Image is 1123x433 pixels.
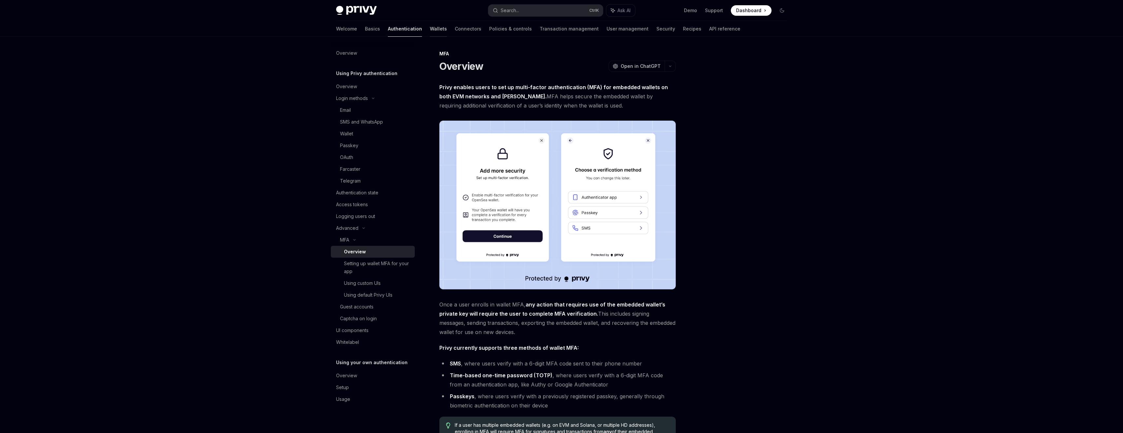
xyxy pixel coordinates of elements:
a: Overview [331,246,415,258]
a: Usage [331,393,415,405]
a: Wallet [331,128,415,140]
div: Authentication state [336,189,378,197]
a: Captcha on login [331,313,415,325]
h1: Overview [439,60,484,72]
div: Using custom UIs [344,279,381,287]
a: Telegram [331,175,415,187]
div: Search... [501,7,519,14]
a: API reference [709,21,740,37]
a: Overview [331,47,415,59]
h5: Using Privy authentication [336,69,397,77]
svg: Tip [446,423,451,428]
a: Welcome [336,21,357,37]
div: Logging users out [336,212,375,220]
strong: Time-based one-time password (TOTP) [450,372,552,379]
a: Access tokens [331,199,415,210]
div: Overview [336,372,357,380]
a: Security [656,21,675,37]
span: Ask AI [617,7,631,14]
span: Ctrl K [589,8,599,13]
strong: any action that requires use of the embedded wallet’s private key will require the user to comple... [439,301,665,317]
a: OAuth [331,151,415,163]
a: Whitelabel [331,336,415,348]
strong: Passkeys [450,393,474,400]
a: Guest accounts [331,301,415,313]
a: Using default Privy UIs [331,289,415,301]
strong: SMS [450,360,461,367]
span: Once a user enrolls in wallet MFA, This includes signing messages, sending transactions, exportin... [439,300,676,337]
div: Usage [336,395,350,403]
a: Setting up wallet MFA for your app [331,258,415,277]
li: , where users verify with a 6-digit MFA code from an authentication app, like Authy or Google Aut... [439,371,676,389]
a: Passkey [331,140,415,151]
strong: Privy currently supports three methods of wallet MFA: [439,344,579,351]
div: Using default Privy UIs [344,291,392,299]
div: Setting up wallet MFA for your app [344,260,411,275]
li: , where users verify with a previously registered passkey, generally through biometric authentica... [439,392,676,410]
div: SMS and WhatsApp [340,118,383,126]
span: Open in ChatGPT [621,63,661,69]
div: Advanced [336,224,358,232]
button: Search...CtrlK [488,5,603,16]
a: Support [705,7,723,14]
img: images/MFA.png [439,121,676,289]
div: Captcha on login [340,315,377,323]
a: Dashboard [731,5,772,16]
a: Authentication state [331,187,415,199]
div: OAuth [340,153,353,161]
button: Toggle dark mode [777,5,787,16]
a: Demo [684,7,697,14]
div: Whitelabel [336,338,359,346]
a: Authentication [388,21,422,37]
div: MFA [439,50,676,57]
div: Setup [336,384,349,391]
a: SMS and WhatsApp [331,116,415,128]
a: Overview [331,370,415,382]
a: UI components [331,325,415,336]
li: , where users verify with a 6-digit MFA code sent to their phone number [439,359,676,368]
div: Guest accounts [340,303,373,311]
div: Overview [344,248,366,256]
div: Access tokens [336,201,368,208]
a: Policies & controls [489,21,532,37]
div: Login methods [336,94,368,102]
a: User management [607,21,649,37]
button: Ask AI [606,5,635,16]
div: UI components [336,326,369,334]
a: Recipes [683,21,701,37]
a: Transaction management [540,21,599,37]
div: Email [340,106,351,114]
a: Setup [331,382,415,393]
div: Wallet [340,130,353,138]
a: Connectors [455,21,481,37]
button: Open in ChatGPT [609,61,665,72]
div: Overview [336,83,357,90]
div: Passkey [340,142,358,149]
strong: Privy enables users to set up multi-factor authentication (MFA) for embedded wallets on both EVM ... [439,84,668,100]
a: Logging users out [331,210,415,222]
a: Email [331,104,415,116]
span: MFA helps secure the embedded wallet by requiring additional verification of a user’s identity wh... [439,83,676,110]
div: Overview [336,49,357,57]
a: Basics [365,21,380,37]
div: MFA [340,236,349,244]
a: Overview [331,81,415,92]
a: Using custom UIs [331,277,415,289]
span: Dashboard [736,7,761,14]
a: Wallets [430,21,447,37]
div: Telegram [340,177,361,185]
div: Farcaster [340,165,360,173]
h5: Using your own authentication [336,359,408,366]
img: dark logo [336,6,377,15]
a: Farcaster [331,163,415,175]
